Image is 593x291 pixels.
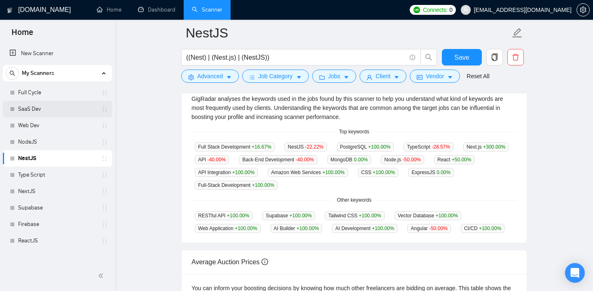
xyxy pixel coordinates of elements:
[432,144,450,150] span: -28.57 %
[410,55,415,60] span: info-circle
[512,28,523,38] span: edit
[372,226,394,231] span: +100.00 %
[18,150,96,167] a: NestJS
[436,213,458,219] span: +100.00 %
[101,122,108,129] span: holder
[577,7,590,13] a: setting
[328,72,341,81] span: Jobs
[507,49,524,65] button: delete
[449,5,453,14] span: 0
[101,89,108,96] span: holder
[239,155,317,164] span: Back-End Development
[373,170,395,175] span: +100.00 %
[577,7,589,13] span: setting
[289,213,312,219] span: +100.00 %
[6,70,19,76] span: search
[325,211,384,220] span: Tailwind CSS
[195,224,261,233] span: Web Application
[18,84,96,101] a: Full Cycle
[18,183,96,200] a: NextJS
[296,226,319,231] span: +100.00 %
[508,54,523,61] span: delete
[296,74,302,80] span: caret-down
[413,7,420,13] img: upwork-logo.png
[395,211,461,220] span: Vector Database
[252,144,271,150] span: +16.67 %
[191,94,517,121] div: GigRadar analyses the keywords used in the jobs found by this scanner to help you understand what...
[3,45,112,62] li: New Scanner
[101,106,108,112] span: holder
[262,211,315,220] span: Supabase
[186,23,510,43] input: Scanner name...
[5,26,40,44] span: Home
[343,74,349,80] span: caret-down
[101,205,108,211] span: holder
[360,70,406,83] button: userClientcaret-down
[423,5,448,14] span: Connects:
[18,200,96,216] a: Supabase
[195,168,258,177] span: API Integration
[3,65,112,249] li: My Scanners
[18,167,96,183] a: Type Script
[358,168,398,177] span: CSS
[408,168,454,177] span: ExpressJS
[486,49,503,65] button: copy
[195,181,278,190] span: Full-Stack Development
[9,45,105,62] a: New Scanner
[483,144,505,150] span: +300.00 %
[268,168,348,177] span: Amazon Web Services
[261,258,268,265] span: info-circle
[226,74,232,80] span: caret-down
[18,117,96,134] a: Web Dev
[381,155,424,164] span: Node.js
[7,4,13,17] img: logo
[394,74,399,80] span: caret-down
[18,101,96,117] a: SaaS Dev
[188,74,194,80] span: setting
[454,52,469,63] span: Save
[195,142,275,151] span: Full Stack Development
[232,170,254,175] span: +100.00 %
[195,211,252,220] span: RESTful API
[305,144,324,150] span: -22.22 %
[235,226,257,231] span: +100.00 %
[334,128,374,136] span: Top keywords
[463,142,509,151] span: Next.js
[249,74,255,80] span: bars
[138,6,175,13] a: dashboardDashboard
[322,170,345,175] span: +100.00 %
[407,224,451,233] span: Angular
[337,142,394,151] span: PostgreSQL
[487,54,502,61] span: copy
[376,72,390,81] span: Client
[452,157,472,163] span: +50.00 %
[18,233,96,249] a: ReactJS
[98,272,106,280] span: double-left
[285,142,327,151] span: NestJS
[101,188,108,195] span: holder
[577,3,590,16] button: setting
[18,134,96,150] a: NodeJS
[463,7,469,13] span: user
[447,74,453,80] span: caret-down
[258,72,292,81] span: Job Category
[191,250,517,274] div: Average Auction Prices
[565,263,585,283] div: Open Intercom Messenger
[327,155,371,164] span: MongoDB
[195,155,229,164] span: API
[192,6,222,13] a: searchScanner
[421,54,437,61] span: search
[186,52,406,63] input: Search Freelance Jobs...
[18,216,96,233] a: Firebase
[420,49,437,65] button: search
[22,65,54,81] span: My Scanners
[101,139,108,145] span: holder
[367,74,372,80] span: user
[101,172,108,178] span: holder
[402,157,421,163] span: -50.00 %
[101,237,108,244] span: holder
[296,157,314,163] span: -40.00 %
[227,213,249,219] span: +100.00 %
[467,72,489,81] a: Reset All
[417,74,423,80] span: idcard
